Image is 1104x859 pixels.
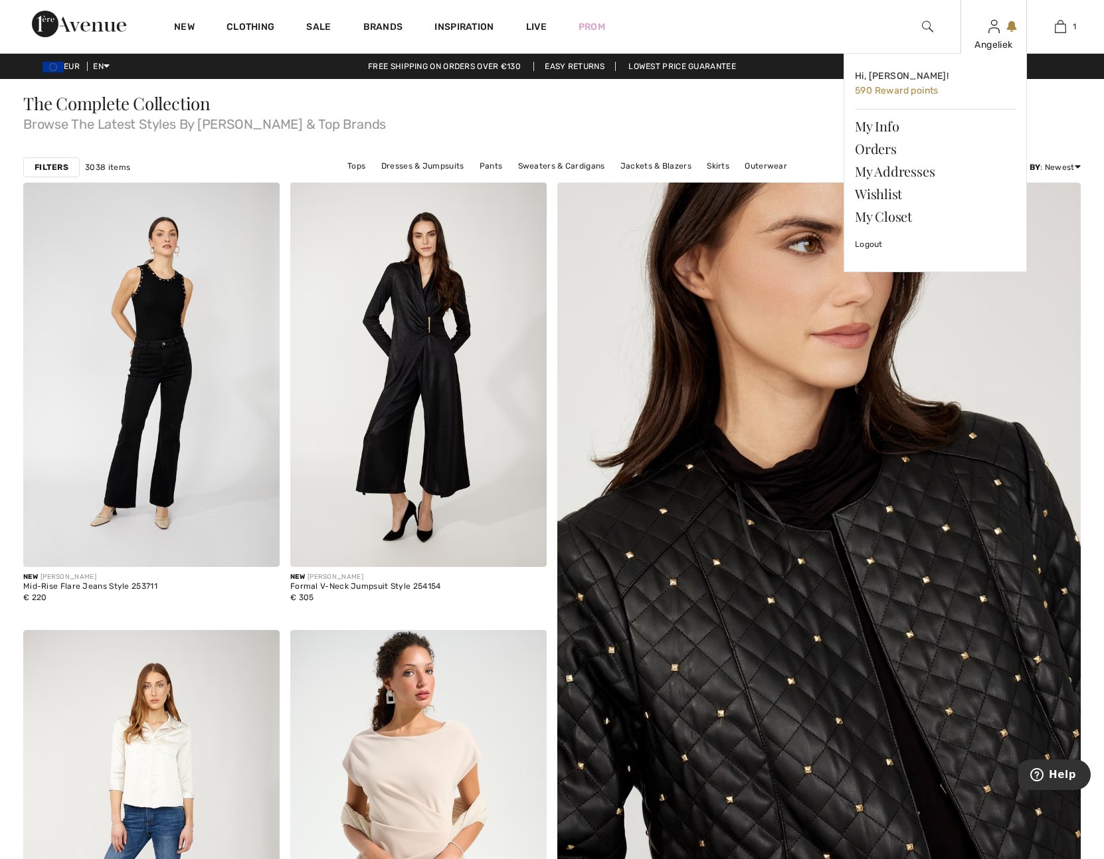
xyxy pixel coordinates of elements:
a: Sweaters & Cardigans [511,157,612,175]
img: Euro [43,62,64,72]
span: 1 [1073,21,1076,33]
span: EN [93,62,110,71]
a: Sale [306,21,331,35]
a: Tops [341,157,372,175]
span: € 305 [290,593,314,602]
a: Wishlist [855,183,1016,205]
strong: Filters [35,161,68,173]
a: Pants [473,157,509,175]
div: [PERSON_NAME] [290,572,441,582]
a: Brands [363,21,403,35]
div: : Newest [1004,161,1081,173]
div: [PERSON_NAME] [23,572,157,582]
a: Free shipping on orders over €130 [357,62,531,71]
img: My Bag [1055,19,1066,35]
a: Hi, [PERSON_NAME]! 590 Reward points [855,64,1016,104]
span: Hi, [PERSON_NAME]! [855,70,949,82]
span: New [290,573,305,581]
span: The Complete Collection [23,92,211,115]
a: Dresses & Jumpsuits [375,157,471,175]
a: Lowest Price Guarantee [618,62,747,71]
img: My Info [988,19,1000,35]
a: Clothing [227,21,274,35]
a: Logout [855,228,1016,261]
a: Skirts [700,157,736,175]
img: Mid-Rise Flare Jeans Style 253711. Black [23,183,280,567]
span: € 220 [23,593,47,602]
a: My Info [855,115,1016,137]
a: Live [526,20,547,34]
a: Easy Returns [533,62,616,71]
span: Inspiration [434,21,494,35]
div: Formal V-Neck Jumpsuit Style 254154 [290,582,441,591]
a: Orders [855,137,1016,160]
a: Sign In [988,20,1000,33]
span: EUR [43,62,85,71]
div: Mid-Rise Flare Jeans Style 253711 [23,582,157,591]
img: 1ère Avenue [32,11,126,37]
a: My Closet [855,205,1016,228]
span: 3038 items [85,161,130,173]
a: 1 [1028,19,1093,35]
iframe: Opens a widget where you can find more information [1018,759,1091,793]
span: New [23,573,38,581]
span: Browse The Latest Styles By [PERSON_NAME] & Top Brands [23,112,1081,131]
a: Outerwear [738,157,794,175]
div: Angeliek [961,38,1026,52]
img: search the website [922,19,933,35]
a: Prom [579,20,605,34]
a: Jackets & Blazers [614,157,698,175]
a: My Addresses [855,160,1016,183]
a: New [174,21,195,35]
img: Formal V-Neck Jumpsuit Style 254154. Black/Black [290,183,547,567]
span: 590 Reward points [855,85,939,96]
